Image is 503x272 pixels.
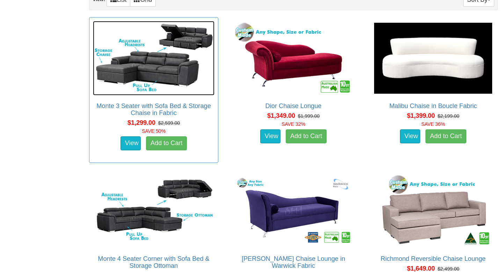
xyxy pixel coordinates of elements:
a: Dior Chaise Longue [265,102,322,109]
a: Monte 3 Seater with Sofa Bed & Storage Chaise in Fabric [96,102,211,116]
font: SAVE 36% [421,121,445,127]
a: View [400,129,420,143]
a: Malibu Chaise in Boucle Fabric [389,102,477,109]
span: $1,299.00 [127,119,155,126]
img: Richmond Reversible Chaise Lounge [372,174,494,248]
del: $1,999.00 [298,113,320,119]
del: $2,199.00 [438,113,459,119]
a: Add to Cart [425,129,466,143]
img: Monte 3 Seater with Sofa Bed & Storage Chaise in Fabric [93,21,214,95]
img: Romeo Chaise Lounge in Warwick Fabric [233,174,354,248]
span: $1,399.00 [407,112,435,119]
span: $1,349.00 [267,112,295,119]
img: Malibu Chaise in Boucle Fabric [372,21,494,95]
font: SAVE 50% [142,128,166,134]
del: $2,599.00 [158,120,180,126]
del: $2,499.00 [438,266,459,272]
a: View [121,136,141,150]
font: SAVE 32% [282,121,305,127]
a: View [260,129,280,143]
a: Richmond Reversible Chaise Lounge [381,255,486,262]
img: Dior Chaise Longue [233,21,354,95]
span: $1,649.00 [407,265,435,272]
a: Add to Cart [286,129,327,143]
img: Monte 4 Seater Corner with Sofa Bed & Storage Ottoman [93,174,214,248]
a: [PERSON_NAME] Chaise Lounge in Warwick Fabric [242,255,345,269]
a: Add to Cart [146,136,187,150]
a: Monte 4 Seater Corner with Sofa Bed & Storage Ottoman [98,255,209,269]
